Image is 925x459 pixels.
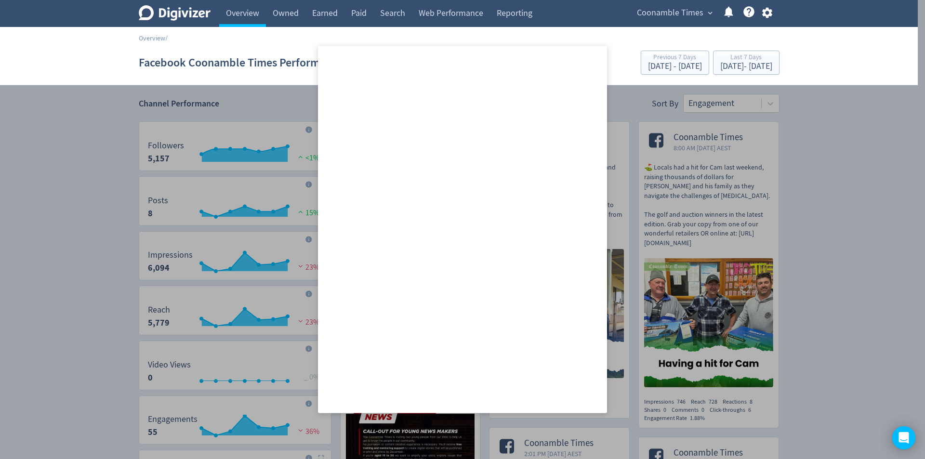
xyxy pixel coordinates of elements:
[648,62,702,71] div: [DATE] - [DATE]
[641,51,709,75] button: Previous 7 Days[DATE] - [DATE]
[892,426,915,449] div: Open Intercom Messenger
[634,5,715,21] button: Coonamble Times
[720,54,772,62] div: Last 7 Days
[706,9,714,17] span: expand_more
[713,51,780,75] button: Last 7 Days[DATE]- [DATE]
[165,34,168,42] span: /
[648,54,702,62] div: Previous 7 Days
[637,5,703,21] span: Coonamble Times
[720,62,772,71] div: [DATE] - [DATE]
[139,34,165,42] a: Overview
[139,47,343,78] h1: Facebook Coonamble Times Performance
